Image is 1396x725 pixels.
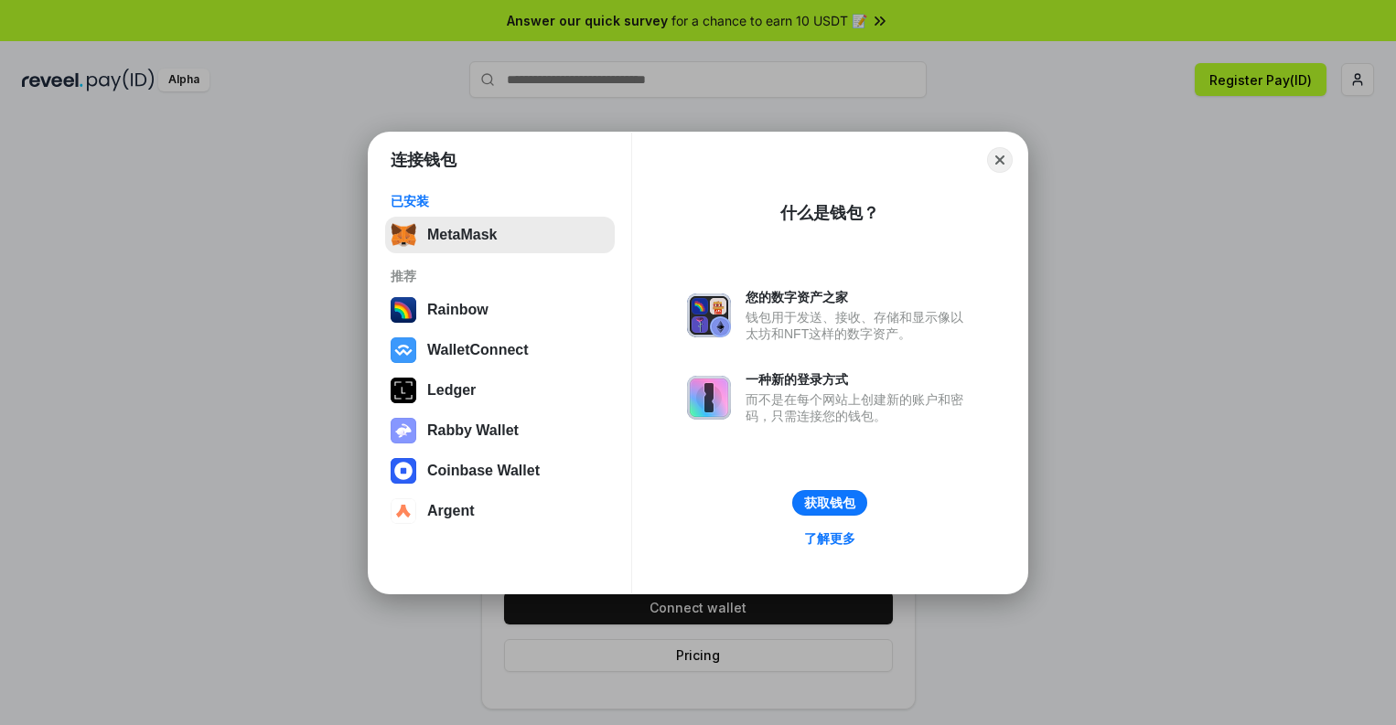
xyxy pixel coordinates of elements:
button: Coinbase Wallet [385,453,615,489]
img: svg+xml,%3Csvg%20width%3D%2228%22%20height%3D%2228%22%20viewBox%3D%220%200%2028%2028%22%20fill%3D... [391,458,416,484]
button: MetaMask [385,217,615,253]
button: Argent [385,493,615,529]
img: svg+xml,%3Csvg%20width%3D%22120%22%20height%3D%22120%22%20viewBox%3D%220%200%20120%20120%22%20fil... [391,297,416,323]
div: 什么是钱包？ [780,202,879,224]
img: svg+xml,%3Csvg%20width%3D%2228%22%20height%3D%2228%22%20viewBox%3D%220%200%2028%2028%22%20fill%3D... [391,337,416,363]
div: 获取钱包 [804,495,855,511]
button: Rabby Wallet [385,412,615,449]
div: MetaMask [427,227,497,243]
div: 您的数字资产之家 [746,289,972,305]
div: Rainbow [427,302,489,318]
img: svg+xml,%3Csvg%20xmlns%3D%22http%3A%2F%2Fwww.w3.org%2F2000%2Fsvg%22%20width%3D%2228%22%20height%3... [391,378,416,403]
div: 已安装 [391,193,609,209]
a: 了解更多 [793,527,866,550]
div: 钱包用于发送、接收、存储和显示像以太坊和NFT这样的数字资产。 [746,309,972,342]
div: 一种新的登录方式 [746,371,972,388]
div: Rabby Wallet [427,422,519,439]
button: Close [987,147,1013,173]
div: 了解更多 [804,530,855,547]
img: svg+xml,%3Csvg%20fill%3D%22none%22%20height%3D%2233%22%20viewBox%3D%220%200%2035%2033%22%20width%... [391,222,416,248]
img: svg+xml,%3Csvg%20width%3D%2228%22%20height%3D%2228%22%20viewBox%3D%220%200%2028%2028%22%20fill%3D... [391,498,416,524]
div: 而不是在每个网站上创建新的账户和密码，只需连接您的钱包。 [746,391,972,424]
img: svg+xml,%3Csvg%20xmlns%3D%22http%3A%2F%2Fwww.w3.org%2F2000%2Fsvg%22%20fill%3D%22none%22%20viewBox... [391,418,416,443]
div: Coinbase Wallet [427,463,540,479]
button: Ledger [385,372,615,409]
div: 推荐 [391,268,609,284]
button: Rainbow [385,292,615,328]
img: svg+xml,%3Csvg%20xmlns%3D%22http%3A%2F%2Fwww.w3.org%2F2000%2Fsvg%22%20fill%3D%22none%22%20viewBox... [687,376,731,420]
button: WalletConnect [385,332,615,368]
div: WalletConnect [427,342,529,358]
h1: 连接钱包 [391,149,456,171]
div: Argent [427,503,475,519]
div: Ledger [427,382,476,399]
img: svg+xml,%3Csvg%20xmlns%3D%22http%3A%2F%2Fwww.w3.org%2F2000%2Fsvg%22%20fill%3D%22none%22%20viewBox... [687,293,731,337]
button: 获取钱包 [792,490,867,516]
